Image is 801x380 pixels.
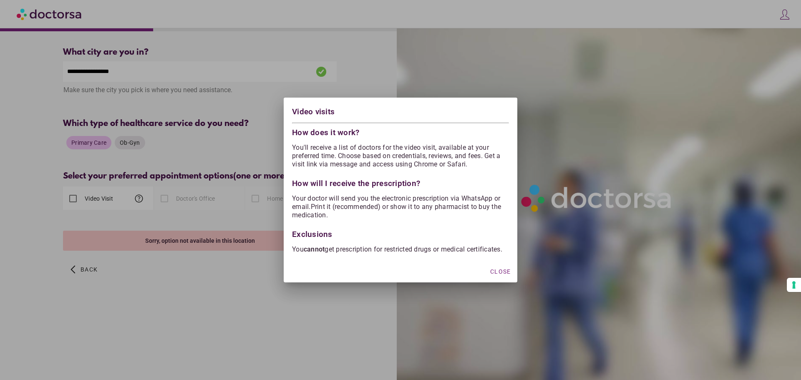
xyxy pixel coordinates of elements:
[292,175,509,188] div: How will I receive the prescription?
[787,278,801,292] button: Your consent preferences for tracking technologies
[487,264,514,279] button: Close
[292,143,509,169] p: You'll receive a list of doctors for the video visit, available at your preferred time. Choose ba...
[292,194,509,219] p: Your doctor will send you the electronic prescription via WhatsApp or email.Print it (recommended...
[292,106,509,120] div: Video visits
[292,126,509,137] div: How does it work?
[292,245,509,254] p: You get prescription for restricted drugs or medical certificates.
[304,245,325,253] strong: cannot
[292,226,509,239] div: Exclusions
[490,268,511,275] span: Close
